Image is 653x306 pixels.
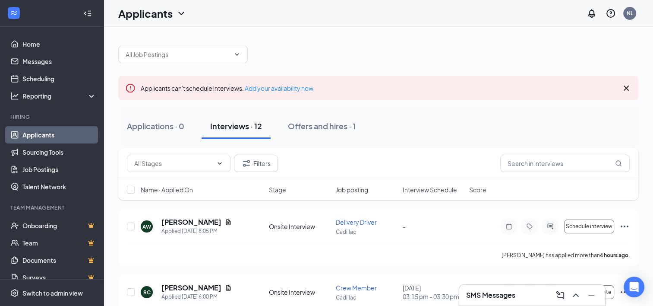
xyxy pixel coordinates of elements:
a: TeamCrown [22,234,96,252]
span: Applicants can't schedule interviews. [141,84,313,92]
span: Crew Member [336,284,377,292]
b: 4 hours ago [600,252,628,258]
input: All Stages [134,159,213,168]
svg: ActiveChat [545,223,555,230]
div: Hiring [10,113,95,121]
h5: [PERSON_NAME] [161,283,221,293]
div: Reporting [22,92,97,100]
div: Interviews · 12 [210,121,262,131]
span: Job posting [336,185,368,194]
span: Schedule interview [566,223,612,229]
span: Delivery Driver [336,218,377,226]
span: Interview Schedule [402,185,457,194]
svg: ComposeMessage [555,290,565,300]
div: Applied [DATE] 8:05 PM [161,227,232,236]
button: ComposeMessage [553,288,567,302]
div: Applied [DATE] 6:00 PM [161,293,232,301]
svg: ChevronUp [571,290,581,300]
a: Add your availability now [245,84,313,92]
svg: Tag [524,223,535,230]
span: Stage [269,185,286,194]
div: AW [142,223,151,230]
a: SurveysCrown [22,269,96,286]
p: Cadillac [336,294,397,301]
p: Cadillac [336,228,397,236]
svg: Note [504,223,514,230]
a: Applicants [22,126,96,143]
svg: ChevronDown [216,160,223,167]
h5: [PERSON_NAME] [161,217,221,227]
input: Search in interviews [500,155,630,172]
svg: ChevronDown [233,51,240,58]
svg: Error [125,83,136,93]
a: Sourcing Tools [22,143,96,161]
a: Talent Network [22,178,96,195]
div: [DATE] [402,284,464,301]
svg: Cross [621,83,631,93]
h3: SMS Messages [466,290,515,300]
div: Offers and hires · 1 [288,121,356,131]
button: Schedule interview [564,220,614,233]
div: Open Intercom Messenger [624,277,644,297]
a: Messages [22,53,96,70]
input: All Job Postings [126,50,230,59]
a: Scheduling [22,70,96,87]
span: Name · Applied On [141,185,193,194]
button: Minimize [584,288,598,302]
svg: Collapse [83,9,92,18]
div: RC [143,289,151,296]
svg: Document [225,219,232,226]
a: DocumentsCrown [22,252,96,269]
span: 03:15 pm - 03:30 pm [402,292,464,301]
div: Switch to admin view [22,289,83,297]
svg: Ellipses [619,287,630,297]
svg: ChevronDown [176,8,186,19]
svg: Notifications [587,8,597,19]
div: Onsite Interview [269,288,331,296]
button: Filter Filters [234,155,278,172]
a: Home [22,35,96,53]
span: - [402,223,405,230]
div: NL [627,10,633,17]
svg: MagnifyingGlass [615,160,622,167]
button: ChevronUp [569,288,583,302]
div: Onsite Interview [269,222,331,231]
h1: Applicants [118,6,173,21]
svg: Settings [10,289,19,297]
a: OnboardingCrown [22,217,96,234]
div: Applications · 0 [127,121,184,131]
p: [PERSON_NAME] has applied more than . [502,252,630,259]
svg: Minimize [586,290,596,300]
svg: QuestionInfo [606,8,616,19]
svg: Filter [241,158,252,169]
div: Team Management [10,204,95,211]
svg: Document [225,284,232,291]
svg: Analysis [10,92,19,100]
span: Score [469,185,486,194]
svg: Ellipses [619,221,630,232]
a: Job Postings [22,161,96,178]
svg: WorkstreamLogo [9,9,18,17]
